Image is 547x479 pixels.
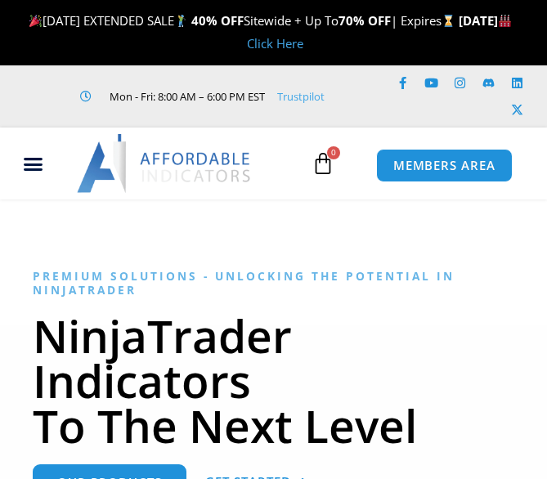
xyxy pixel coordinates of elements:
strong: 70% OFF [339,12,391,29]
img: 🏭 [499,15,511,27]
strong: 40% OFF [191,12,244,29]
span: 0 [327,146,340,159]
a: Trustpilot [277,87,325,106]
h6: Premium Solutions - Unlocking the Potential in NinjaTrader [33,269,514,297]
img: ⌛ [442,15,455,27]
img: 🎉 [29,15,42,27]
h1: NinjaTrader Indicators To The Next Level [33,313,514,448]
span: Mon - Fri: 8:00 AM – 6:00 PM EST [105,87,265,106]
a: 0 [287,140,359,187]
span: MEMBERS AREA [393,159,495,172]
strong: [DATE] [459,12,512,29]
a: MEMBERS AREA [376,149,513,182]
span: [DATE] EXTENDED SALE Sitewide + Up To | Expires [25,12,459,29]
img: LogoAI | Affordable Indicators – NinjaTrader [77,134,253,193]
div: Menu Toggle [6,148,60,179]
img: 🏌️‍♂️ [175,15,187,27]
a: Click Here [247,35,303,51]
